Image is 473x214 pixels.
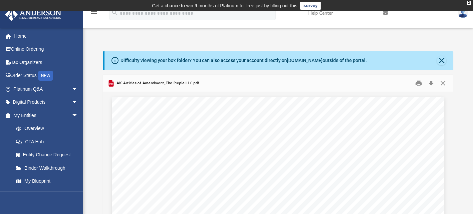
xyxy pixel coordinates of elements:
div: NEW [38,71,53,81]
a: Home [5,29,88,43]
span: arrow_drop_down [72,96,85,109]
a: Overview [9,122,88,135]
a: Digital Productsarrow_drop_down [5,96,88,109]
span: arrow_drop_down [72,109,85,122]
div: Difficulty viewing your box folder? You can also access your account directly on outside of the p... [121,57,367,64]
i: menu [90,9,98,17]
a: My Entitiesarrow_drop_down [5,109,88,122]
button: Close [437,56,446,65]
a: My Blueprint [9,175,85,188]
a: Tax Organizers [5,56,88,69]
button: Download [425,78,437,88]
a: menu [90,13,98,17]
div: Get a chance to win 6 months of Platinum for free just by filling out this [152,2,298,10]
div: close [467,1,471,5]
button: Close [437,78,449,88]
span: AK Articles of Amendment_The Purple LLC.pdf [115,80,199,86]
a: Platinum Q&Aarrow_drop_down [5,82,88,96]
a: [DOMAIN_NAME] [287,58,323,63]
span: arrow_drop_down [72,82,85,96]
a: Order StatusNEW [5,69,88,83]
button: Print [412,78,425,88]
img: Anderson Advisors Platinum Portal [3,8,63,21]
a: Entity Change Request [9,148,88,162]
a: Tax Due Dates [9,188,88,201]
a: survey [300,2,321,10]
a: CTA Hub [9,135,88,148]
a: Online Ordering [5,43,88,56]
a: Binder Walkthrough [9,161,88,175]
img: User Pic [458,8,468,18]
i: search [111,9,118,16]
